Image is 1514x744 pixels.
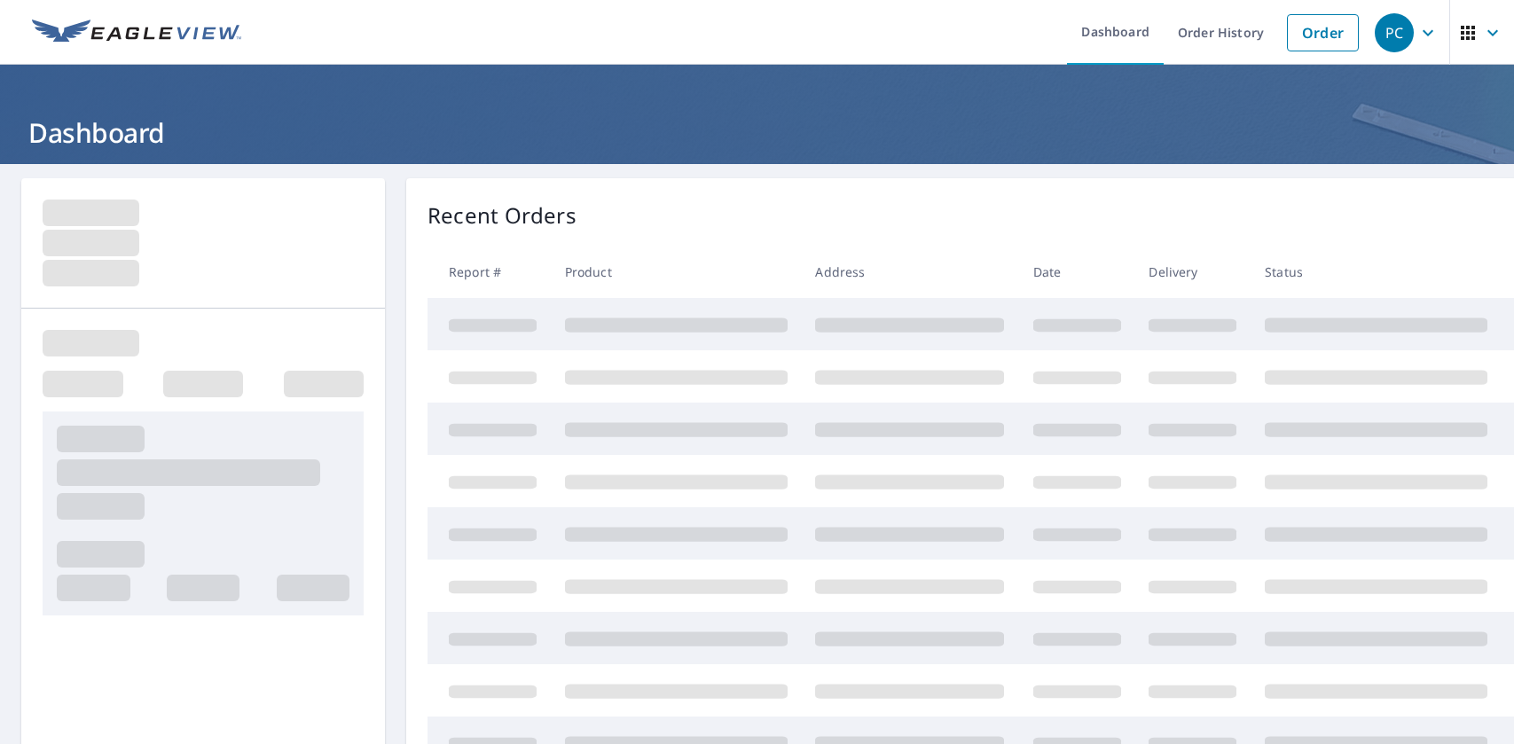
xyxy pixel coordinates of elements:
[21,114,1493,151] h1: Dashboard
[551,246,802,298] th: Product
[1375,13,1414,52] div: PC
[801,246,1018,298] th: Address
[32,20,241,46] img: EV Logo
[428,246,551,298] th: Report #
[1287,14,1359,51] a: Order
[1251,246,1502,298] th: Status
[1019,246,1135,298] th: Date
[1134,246,1251,298] th: Delivery
[428,200,577,231] p: Recent Orders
